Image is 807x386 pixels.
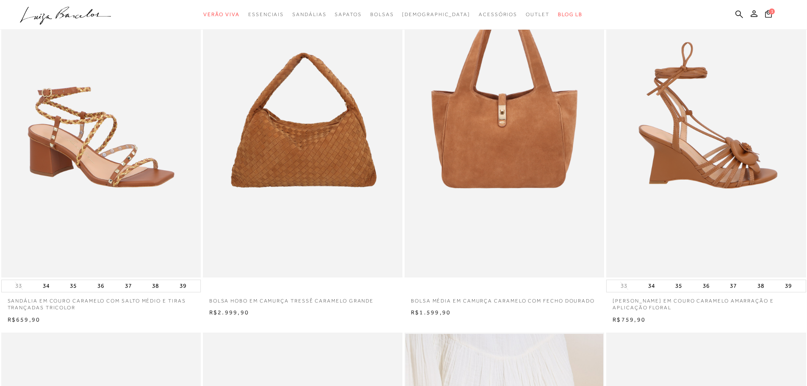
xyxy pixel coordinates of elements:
a: BLOG LB [558,7,582,22]
span: Verão Viva [203,11,240,17]
span: Outlet [526,11,549,17]
span: R$659,90 [8,316,41,323]
a: noSubCategoriesText [402,7,470,22]
span: R$1.599,90 [411,309,451,316]
button: 33 [618,282,630,290]
button: 38 [755,280,767,292]
button: 35 [67,280,79,292]
span: BLOG LB [558,11,582,17]
span: Essenciais [248,11,284,17]
button: 38 [150,280,161,292]
span: R$759,90 [613,316,646,323]
span: Sandálias [292,11,326,17]
span: [DEMOGRAPHIC_DATA] [402,11,470,17]
button: 36 [95,280,107,292]
button: 39 [177,280,189,292]
button: 36 [700,280,712,292]
a: categoryNavScreenReaderText [479,7,517,22]
span: Sapatos [335,11,361,17]
span: Acessórios [479,11,517,17]
a: categoryNavScreenReaderText [335,7,361,22]
a: BOLSA HOBO EM CAMURÇA TRESSÊ CARAMELO GRANDE [203,292,402,305]
button: 37 [122,280,134,292]
a: BOLSA MÉDIA EM CAMURÇA CARAMELO COM FECHO DOURADO [405,292,604,305]
span: 1 [769,8,775,14]
a: categoryNavScreenReaderText [526,7,549,22]
a: SANDÁLIA EM COURO CARAMELO COM SALTO MÉDIO E TIRAS TRANÇADAS TRICOLOR [1,292,201,312]
button: 34 [646,280,657,292]
button: 33 [13,282,25,290]
span: R$2.999,90 [209,309,249,316]
button: 35 [673,280,685,292]
a: categoryNavScreenReaderText [292,7,326,22]
a: categoryNavScreenReaderText [370,7,394,22]
span: Bolsas [370,11,394,17]
button: 39 [782,280,794,292]
a: categoryNavScreenReaderText [248,7,284,22]
button: 37 [727,280,739,292]
button: 1 [763,9,774,21]
a: categoryNavScreenReaderText [203,7,240,22]
button: 34 [40,280,52,292]
a: [PERSON_NAME] EM COURO CARAMELO AMARRAÇÃO E APLICAÇÃO FLORAL [606,292,806,312]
